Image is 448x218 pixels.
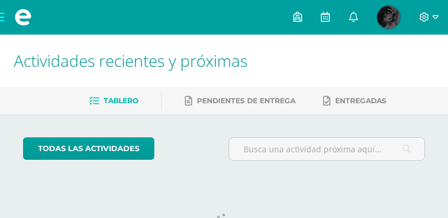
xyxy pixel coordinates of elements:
[197,96,295,105] span: Pendientes de entrega
[377,6,400,29] img: b02d11c1ebd4f991373ec5e5e5f19be1.png
[185,92,295,110] a: Pendientes de entrega
[104,96,138,105] span: Tablero
[229,138,424,160] input: Busca una actividad próxima aquí...
[23,137,154,160] a: todas las Actividades
[14,50,248,72] span: Actividades recientes y próximas
[323,92,386,110] a: Entregadas
[89,92,138,110] a: Tablero
[335,96,386,105] span: Entregadas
